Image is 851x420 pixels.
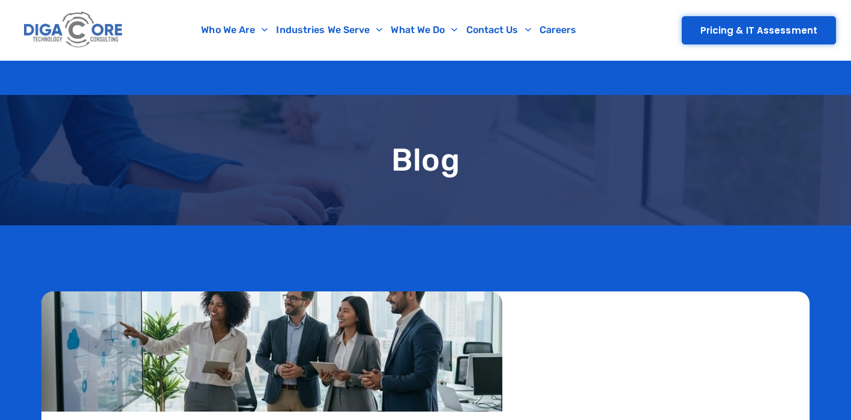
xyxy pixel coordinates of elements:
[700,26,817,35] span: Pricing & IT Assessment
[462,16,535,44] a: Contact Us
[197,16,272,44] a: Who We Are
[386,16,462,44] a: What We Do
[132,16,645,44] nav: Menu
[21,8,126,52] img: Digacore Logo
[41,143,810,177] h1: Blog
[272,16,386,44] a: Industries We Serve
[41,291,502,412] img: What Are Managed IT Services
[535,16,581,44] a: Careers
[682,16,836,44] a: Pricing & IT Assessment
